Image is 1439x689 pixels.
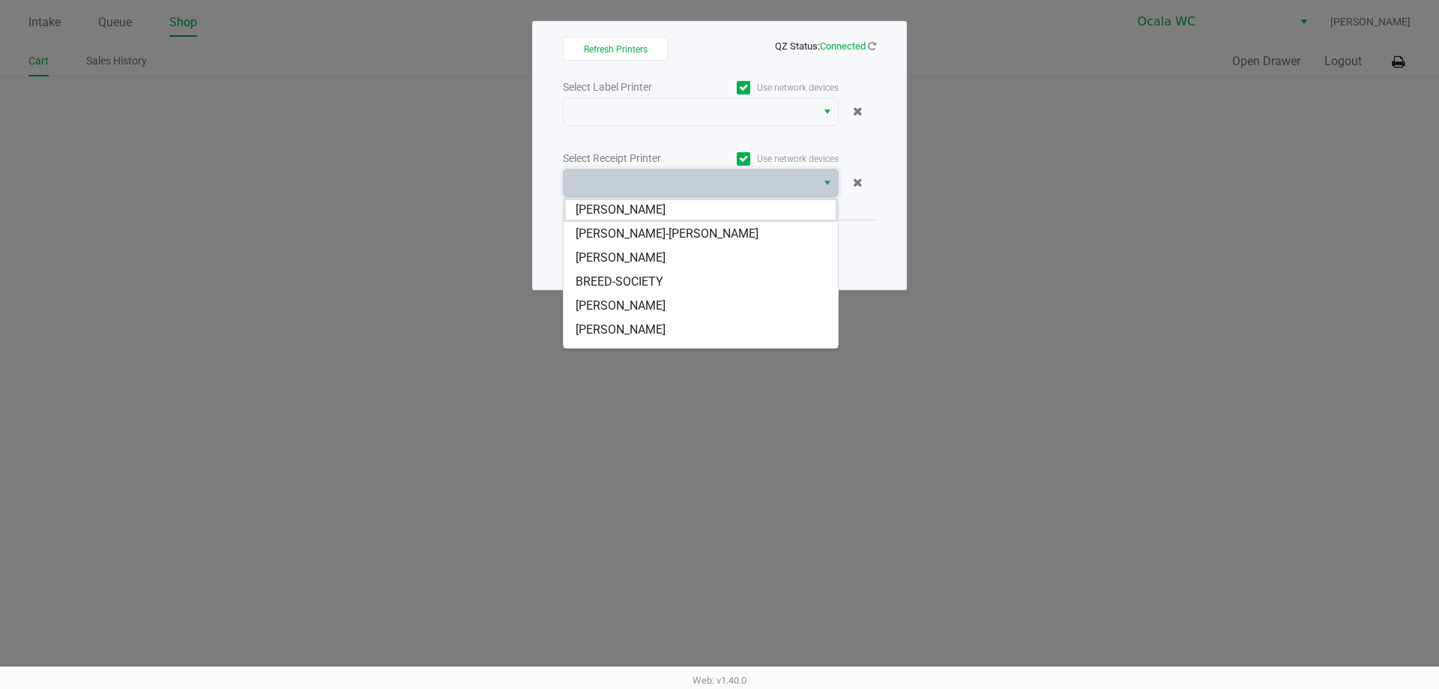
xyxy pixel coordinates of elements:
[563,37,668,61] button: Refresh Printers
[693,675,746,686] span: Web: v1.40.0
[816,98,838,125] button: Select
[820,40,866,52] span: Connected
[701,152,839,166] label: Use network devices
[576,249,666,267] span: [PERSON_NAME]
[576,321,666,339] span: [PERSON_NAME]
[576,201,666,219] span: [PERSON_NAME]
[576,225,758,243] span: [PERSON_NAME]-[PERSON_NAME]
[576,345,665,363] span: BROKEN-SOCIAL
[775,40,876,52] span: QZ Status:
[701,81,839,94] label: Use network devices
[584,44,648,55] span: Refresh Printers
[563,151,701,166] div: Select Receipt Printer
[576,273,663,291] span: BREED-SOCIETY
[576,297,666,315] span: [PERSON_NAME]
[563,79,701,95] div: Select Label Printer
[816,169,838,196] button: Select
